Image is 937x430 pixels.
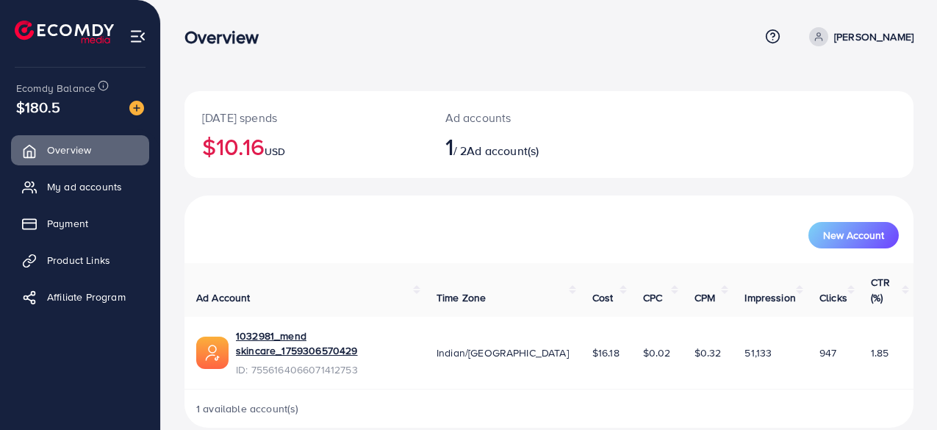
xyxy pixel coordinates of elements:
a: Product Links [11,246,149,275]
span: Overview [47,143,91,157]
span: Impression [744,290,796,305]
button: New Account [808,222,899,248]
span: Ecomdy Balance [16,81,96,96]
a: Overview [11,135,149,165]
span: Time Zone [437,290,486,305]
p: [DATE] spends [202,109,410,126]
span: Clicks [819,290,847,305]
span: 1 [445,129,453,163]
img: menu [129,28,146,45]
img: ic-ads-acc.e4c84228.svg [196,337,229,369]
span: 1 available account(s) [196,401,299,416]
iframe: Chat [875,364,926,419]
span: My ad accounts [47,179,122,194]
span: CPC [643,290,662,305]
span: New Account [823,230,884,240]
span: CPM [694,290,715,305]
span: Affiliate Program [47,290,126,304]
span: 947 [819,345,836,360]
a: 1032981_mend skincare_1759306570429 [236,329,413,359]
span: Indian/[GEOGRAPHIC_DATA] [437,345,569,360]
h3: Overview [184,26,270,48]
span: $0.02 [643,345,671,360]
span: 1.85 [871,345,889,360]
span: Cost [592,290,614,305]
h2: / 2 [445,132,592,160]
h2: $10.16 [202,132,410,160]
span: CTR (%) [871,275,890,304]
span: Ad Account [196,290,251,305]
p: [PERSON_NAME] [834,28,913,46]
a: [PERSON_NAME] [803,27,913,46]
span: Ad account(s) [467,143,539,159]
span: 51,133 [744,345,772,360]
span: Payment [47,216,88,231]
span: $16.18 [592,345,620,360]
span: $180.5 [16,96,60,118]
span: $0.32 [694,345,722,360]
p: Ad accounts [445,109,592,126]
span: USD [265,144,285,159]
span: ID: 7556164066071412753 [236,362,413,377]
img: image [129,101,144,115]
a: Payment [11,209,149,238]
img: logo [15,21,114,43]
a: My ad accounts [11,172,149,201]
a: Affiliate Program [11,282,149,312]
span: Product Links [47,253,110,268]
